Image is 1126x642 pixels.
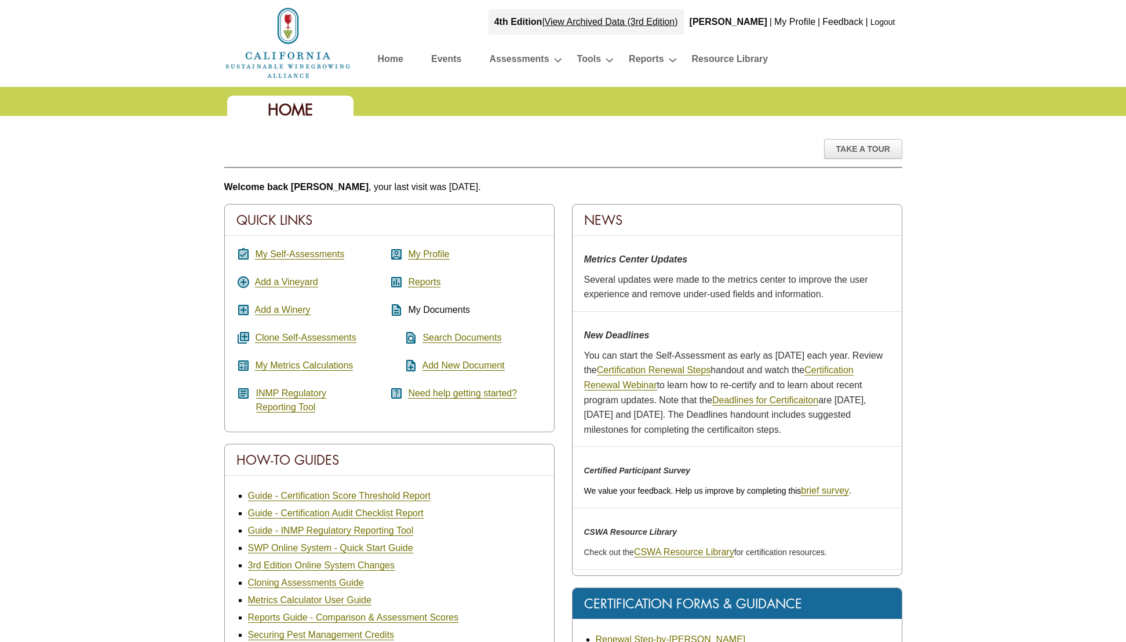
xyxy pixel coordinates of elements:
a: CSWA Resource Library [634,547,734,557]
a: Logout [870,17,895,27]
a: Add a Vineyard [255,277,318,287]
a: Home [224,37,352,47]
div: | [865,9,869,35]
i: add_box [236,303,250,317]
div: How-To Guides [225,444,554,476]
a: Tools [577,51,601,71]
a: Need help getting started? [408,388,517,399]
a: Certification Renewal Webinar [584,365,854,391]
a: Deadlines for Certificaiton [712,395,818,406]
a: brief survey [801,486,849,496]
i: queue [236,331,250,345]
a: Reports [408,277,440,287]
span: Several updates were made to the metrics center to improve the user experience and remove under-u... [584,275,868,300]
b: Welcome back [PERSON_NAME] [224,182,369,192]
span: Check out the for certification resources. [584,548,827,557]
a: Assessments [489,51,549,71]
div: Take A Tour [824,139,902,159]
a: Metrics Calculator User Guide [248,595,371,605]
a: Guide - Certification Score Threshold Report [248,491,431,501]
span: Home [268,100,313,120]
a: Guide - Certification Audit Checklist Report [248,508,424,519]
a: Home [378,51,403,71]
i: calculate [236,359,250,373]
a: Securing Pest Management Credits [248,630,395,640]
a: Add New Document [422,360,505,371]
i: add_circle [236,275,250,289]
em: CSWA Resource Library [584,527,677,537]
a: My Profile [408,249,449,260]
b: [PERSON_NAME] [690,17,767,27]
a: Guide - INMP Regulatory Reporting Tool [248,526,414,536]
a: Reports [629,51,664,71]
i: article [236,386,250,400]
a: My Self-Assessments [255,249,344,260]
img: logo_cswa2x.png [224,6,352,80]
a: Clone Self-Assessments [255,333,356,343]
a: SWP Online System - Quick Start Guide [248,543,413,553]
i: assignment_turned_in [236,247,250,261]
i: description [389,303,403,317]
strong: New Deadlines [584,330,650,340]
div: News [573,205,902,236]
strong: 4th Edition [494,17,542,27]
span: We value your feedback. Help us improve by completing this . [584,486,851,495]
a: Events [431,51,461,71]
a: 3rd Edition Online System Changes [248,560,395,571]
div: Quick Links [225,205,554,236]
strong: Metrics Center Updates [584,254,688,264]
i: account_box [389,247,403,261]
p: You can start the Self-Assessment as early as [DATE] each year. Review the handout and watch the ... [584,348,890,437]
a: Cloning Assessments Guide [248,578,364,588]
a: Feedback [822,17,863,27]
div: Certification Forms & Guidance [573,588,902,619]
div: | [817,9,821,35]
p: , your last visit was [DATE]. [224,180,902,195]
a: My Metrics Calculations [255,360,353,371]
a: Add a Winery [255,305,311,315]
i: help_center [389,386,403,400]
em: Certified Participant Survey [584,466,691,475]
div: | [768,9,773,35]
a: Search Documents [422,333,501,343]
a: View Archived Data (3rd Edition) [545,17,678,27]
a: Certification Renewal Steps [597,365,711,375]
div: | [489,9,684,35]
i: find_in_page [389,331,418,345]
a: Resource Library [692,51,768,71]
a: My Profile [774,17,815,27]
i: assessment [389,275,403,289]
span: My Documents [408,305,470,315]
a: INMP RegulatoryReporting Tool [256,388,327,413]
a: Reports Guide - Comparison & Assessment Scores [248,612,459,623]
i: note_add [389,359,418,373]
